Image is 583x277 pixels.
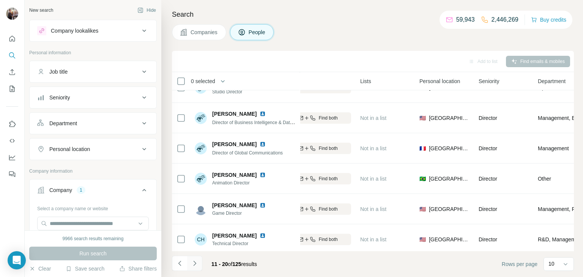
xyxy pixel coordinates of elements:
[360,115,386,121] span: Not in a list
[419,175,426,183] span: 🇧🇷
[212,210,275,217] span: Game Director
[195,173,207,185] img: Avatar
[319,206,338,212] span: Find both
[212,140,257,148] span: [PERSON_NAME]
[260,202,266,208] img: LinkedIn logo
[538,175,551,183] span: Other
[212,119,312,125] span: Director of Business Intelligence & Data Analytics
[6,167,18,181] button: Feedback
[212,240,275,247] span: Technical Director
[6,151,18,164] button: Dashboard
[6,117,18,131] button: Use Surfe on LinkedIn
[212,179,275,186] span: Animation Director
[419,77,460,85] span: Personal location
[538,77,566,85] span: Department
[212,201,257,209] span: [PERSON_NAME]
[284,143,351,154] button: Find both
[479,115,497,121] span: Director
[360,77,371,85] span: Lists
[284,234,351,245] button: Find both
[172,256,187,271] button: Navigate to previous page
[260,172,266,178] img: LinkedIn logo
[212,110,257,118] span: [PERSON_NAME]
[249,28,266,36] span: People
[51,27,98,35] div: Company lookalikes
[49,120,77,127] div: Department
[191,28,218,36] span: Companies
[284,173,351,184] button: Find both
[212,232,257,239] span: [PERSON_NAME]
[228,261,233,267] span: of
[49,145,90,153] div: Personal location
[260,233,266,239] img: LinkedIn logo
[360,176,386,182] span: Not in a list
[6,65,18,79] button: Enrich CSV
[29,49,157,56] p: Personal information
[456,15,475,24] p: 59,943
[538,145,569,152] span: Management
[479,85,497,91] span: Director
[479,145,497,151] span: Director
[195,112,207,124] img: Avatar
[172,9,574,20] h4: Search
[429,175,470,183] span: [GEOGRAPHIC_DATA]
[284,203,351,215] button: Find both
[212,171,257,179] span: [PERSON_NAME]
[66,265,104,272] button: Save search
[429,145,470,152] span: [GEOGRAPHIC_DATA]
[8,251,26,269] div: Open Intercom Messenger
[29,7,53,14] div: New search
[49,186,72,194] div: Company
[6,8,18,20] img: Avatar
[6,134,18,148] button: Use Surfe API
[319,145,338,152] span: Find both
[360,236,386,242] span: Not in a list
[119,265,157,272] button: Share filters
[419,145,426,152] span: 🇫🇷
[30,22,156,40] button: Company lookalikes
[30,114,156,132] button: Department
[212,150,283,156] span: Director of Global Communications
[195,233,207,246] div: CH
[195,142,207,154] img: Avatar
[29,265,51,272] button: Clear
[30,63,156,81] button: Job title
[360,145,386,151] span: Not in a list
[77,187,85,194] div: 1
[284,112,351,124] button: Find both
[260,111,266,117] img: LinkedIn logo
[548,260,555,268] p: 10
[232,261,241,267] span: 125
[502,260,537,268] span: Rows per page
[360,85,386,91] span: Not in a list
[195,203,207,215] img: Avatar
[319,236,338,243] span: Find both
[37,202,149,212] div: Select a company name or website
[319,175,338,182] span: Find both
[30,181,156,202] button: Company1
[479,176,497,182] span: Director
[319,115,338,121] span: Find both
[479,206,497,212] span: Director
[132,5,161,16] button: Hide
[492,15,518,24] p: 2,446,269
[419,236,426,243] span: 🇺🇸
[6,82,18,96] button: My lists
[63,235,124,242] div: 9966 search results remaining
[260,141,266,147] img: LinkedIn logo
[30,88,156,107] button: Seniority
[191,77,215,85] span: 0 selected
[419,114,426,122] span: 🇺🇸
[429,205,470,213] span: [GEOGRAPHIC_DATA]
[6,32,18,46] button: Quick start
[531,14,566,25] button: Buy credits
[429,236,470,243] span: [GEOGRAPHIC_DATA]
[211,261,228,267] span: 11 - 20
[479,236,497,242] span: Director
[479,77,499,85] span: Seniority
[212,88,296,95] span: Studio Director
[6,49,18,62] button: Search
[29,168,157,175] p: Company information
[429,114,470,122] span: [GEOGRAPHIC_DATA]
[538,236,583,243] span: R&D, Management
